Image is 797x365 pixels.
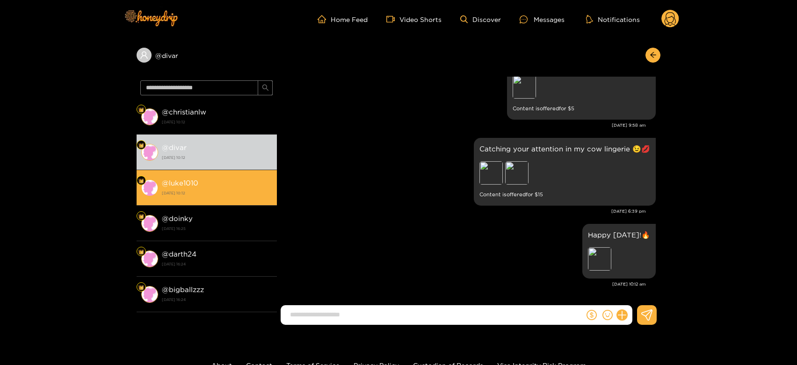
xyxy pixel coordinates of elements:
strong: @ luke1010 [162,179,198,187]
small: Content is offered for $ 15 [479,189,650,200]
a: Video Shorts [386,15,442,23]
small: Content is offered for $ 5 [513,103,650,114]
div: @divar [137,48,277,63]
img: conversation [141,144,158,161]
img: Fan Level [138,178,144,184]
img: conversation [141,108,158,125]
span: dollar [587,310,597,320]
strong: [DATE] 16:24 [162,260,272,268]
p: Catching your attention in my cow lingerie 😉💋 [479,143,650,154]
strong: [DATE] 10:12 [162,153,272,162]
img: conversation [141,250,158,267]
strong: [DATE] 16:25 [162,224,272,233]
img: conversation [141,179,158,196]
div: [DATE] 6:39 pm [282,208,646,215]
img: Fan Level [138,285,144,290]
span: arrow-left [650,51,657,59]
span: user [140,51,148,59]
span: smile [602,310,613,320]
button: Notifications [583,14,643,24]
div: [DATE] 9:58 am [282,122,646,129]
div: Messages [520,14,565,25]
strong: @ darth24 [162,250,196,258]
strong: @ doinky [162,215,193,222]
strong: @ bigballzzz [162,286,204,293]
button: dollar [585,308,599,322]
img: Fan Level [138,214,144,219]
img: Fan Level [138,107,144,113]
strong: @ christianlw [162,108,206,116]
span: home [318,15,331,23]
span: video-camera [386,15,399,23]
p: Happy [DATE]!🔥 [588,229,650,240]
strong: @ divar [162,143,187,151]
a: Discover [460,15,501,23]
img: Fan Level [138,143,144,148]
strong: [DATE] 10:12 [162,118,272,126]
div: Aug. 15, 10:12 am [582,224,656,279]
strong: [DATE] 16:24 [162,295,272,304]
button: search [258,80,273,95]
strong: [DATE] 10:12 [162,189,272,197]
img: Fan Level [138,249,144,255]
div: Aug. 14, 9:58 am [507,52,656,120]
button: arrow-left [645,48,660,63]
a: Home Feed [318,15,368,23]
img: conversation [141,215,158,232]
div: Aug. 14, 6:39 pm [474,138,656,206]
img: conversation [141,286,158,303]
div: [DATE] 10:12 am [282,281,646,287]
span: search [262,84,269,92]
